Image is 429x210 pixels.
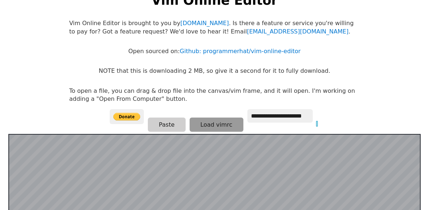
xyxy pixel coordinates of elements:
[180,20,229,27] a: [DOMAIN_NAME]
[128,47,300,55] p: Open sourced on:
[99,67,330,75] p: NOTE that this is downloading 2 MB, so give it a second for it to fully download.
[69,87,360,103] p: To open a file, you can drag & drop file into the canvas/vim frame, and it will open. I'm working...
[190,118,243,132] button: Load vimrc
[69,19,360,36] p: Vim Online Editor is brought to you by . Is there a feature or service you're willing to pay for?...
[180,48,301,55] a: Github: programmerhat/vim-online-editor
[148,118,185,132] button: Paste
[247,28,349,35] a: [EMAIL_ADDRESS][DOMAIN_NAME]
